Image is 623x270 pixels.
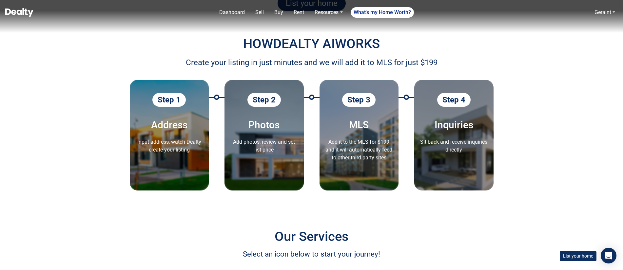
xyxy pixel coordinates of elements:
[135,138,204,154] p: Input address, watch Dealty create your listing
[325,120,394,130] h5: MLS
[243,249,380,260] p: Select an icon below to start your journey!
[230,120,299,130] h5: Photos
[594,9,611,15] a: Geraint
[291,6,307,19] a: Rent
[312,6,345,19] a: Resources
[419,138,488,154] p: Sit back and receive inquiries directly
[152,93,186,107] span: Step 1
[130,58,494,67] p: Create your listing in just minutes and we will add it to MLS for just $199
[130,227,494,246] h3: Our Services
[230,138,299,154] p: Add photos, review and set list price
[437,93,471,107] span: Step 4
[247,93,281,107] span: Step 2
[419,120,488,130] h5: Inquiries
[217,6,247,19] a: Dashboard
[273,36,335,51] span: DEALTY AI
[272,6,286,19] a: Buy
[325,138,394,162] p: Add it to the MLS for $199 and it will automatically feed to other third party sites
[351,7,414,18] a: What's my Home Worth?
[560,251,596,261] button: List your home
[3,250,23,270] iframe: BigID CMP Widget
[135,120,204,130] h5: Address
[5,8,33,17] img: Dealty - Buy, Sell & Rent Homes
[601,248,616,263] div: Open Intercom Messenger
[342,93,376,107] span: Step 3
[253,6,266,19] a: Sell
[592,6,618,19] a: Geraint
[130,34,494,53] h3: HOW WORKS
